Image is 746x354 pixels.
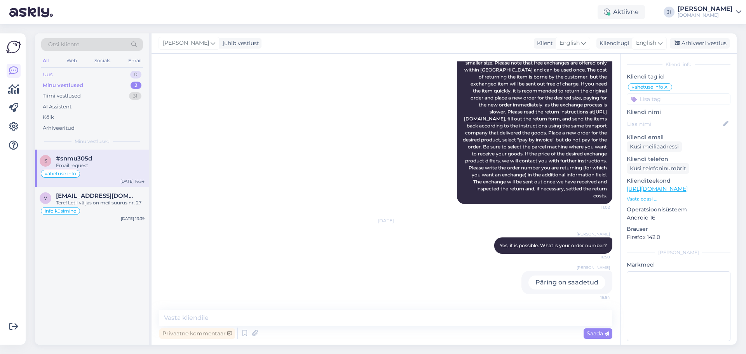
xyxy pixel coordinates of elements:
[75,138,110,145] span: Minu vestlused
[129,92,141,100] div: 31
[44,158,47,164] span: s
[43,124,75,132] div: Arhiveeritud
[627,133,730,141] p: Kliendi email
[636,39,656,47] span: English
[587,330,609,337] span: Saada
[43,82,83,89] div: Minu vestlused
[627,61,730,68] div: Kliendi info
[45,209,76,213] span: info küsimine
[678,6,733,12] div: [PERSON_NAME]
[627,163,689,174] div: Küsi telefoninumbrit
[121,216,145,221] div: [DATE] 13:39
[56,162,145,169] div: Email request
[56,199,145,206] div: Tere! Letil väljas on meil suurus nr. 27
[43,92,81,100] div: Tiimi vestlused
[581,204,610,210] span: 11:02
[43,71,52,78] div: Uus
[670,38,730,49] div: Arhiveeri vestlus
[664,7,675,17] div: JI
[93,56,112,66] div: Socials
[131,82,141,89] div: 2
[627,249,730,256] div: [PERSON_NAME]
[43,103,71,111] div: AI Assistent
[534,39,553,47] div: Klient
[130,71,141,78] div: 0
[627,73,730,81] p: Kliendi tag'id
[56,192,137,199] span: veberit@gmail.com
[159,217,612,224] div: [DATE]
[65,56,78,66] div: Web
[632,85,663,89] span: vahetuse info
[45,171,76,176] span: vahetuse info
[127,56,143,66] div: Email
[627,206,730,214] p: Operatsioonisüsteem
[120,178,145,184] div: [DATE] 16:54
[559,39,580,47] span: English
[596,39,629,47] div: Klienditugi
[627,120,722,128] input: Lisa nimi
[598,5,645,19] div: Aktiivne
[528,276,605,289] div: Päring on saadetud
[44,195,47,201] span: v
[500,242,607,248] span: Yes, it is possible. What is your order number?
[678,6,741,18] a: [PERSON_NAME][DOMAIN_NAME]
[627,195,730,202] p: Vaata edasi ...
[6,40,21,54] img: Askly Logo
[56,155,92,162] span: #snmu305d
[577,265,610,270] span: [PERSON_NAME]
[581,254,610,260] span: 16:50
[627,108,730,116] p: Kliendi nimi
[627,141,682,152] div: Küsi meiliaadressi
[159,328,235,339] div: Privaatne kommentaar
[627,214,730,222] p: Android 16
[627,261,730,269] p: Märkmed
[41,56,50,66] div: All
[627,233,730,241] p: Firefox 142.0
[627,155,730,163] p: Kliendi telefon
[43,113,54,121] div: Kõik
[678,12,733,18] div: [DOMAIN_NAME]
[627,177,730,185] p: Klienditeekond
[163,39,209,47] span: [PERSON_NAME]
[627,185,688,192] a: [URL][DOMAIN_NAME]
[627,225,730,233] p: Brauser
[577,231,610,237] span: [PERSON_NAME]
[581,295,610,300] span: 16:54
[220,39,259,47] div: juhib vestlust
[627,93,730,105] input: Lisa tag
[463,39,608,199] span: Hello! Yes, it is possible to exchange your ordered shoes for a smaller size. Please note that fr...
[48,40,79,49] span: Otsi kliente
